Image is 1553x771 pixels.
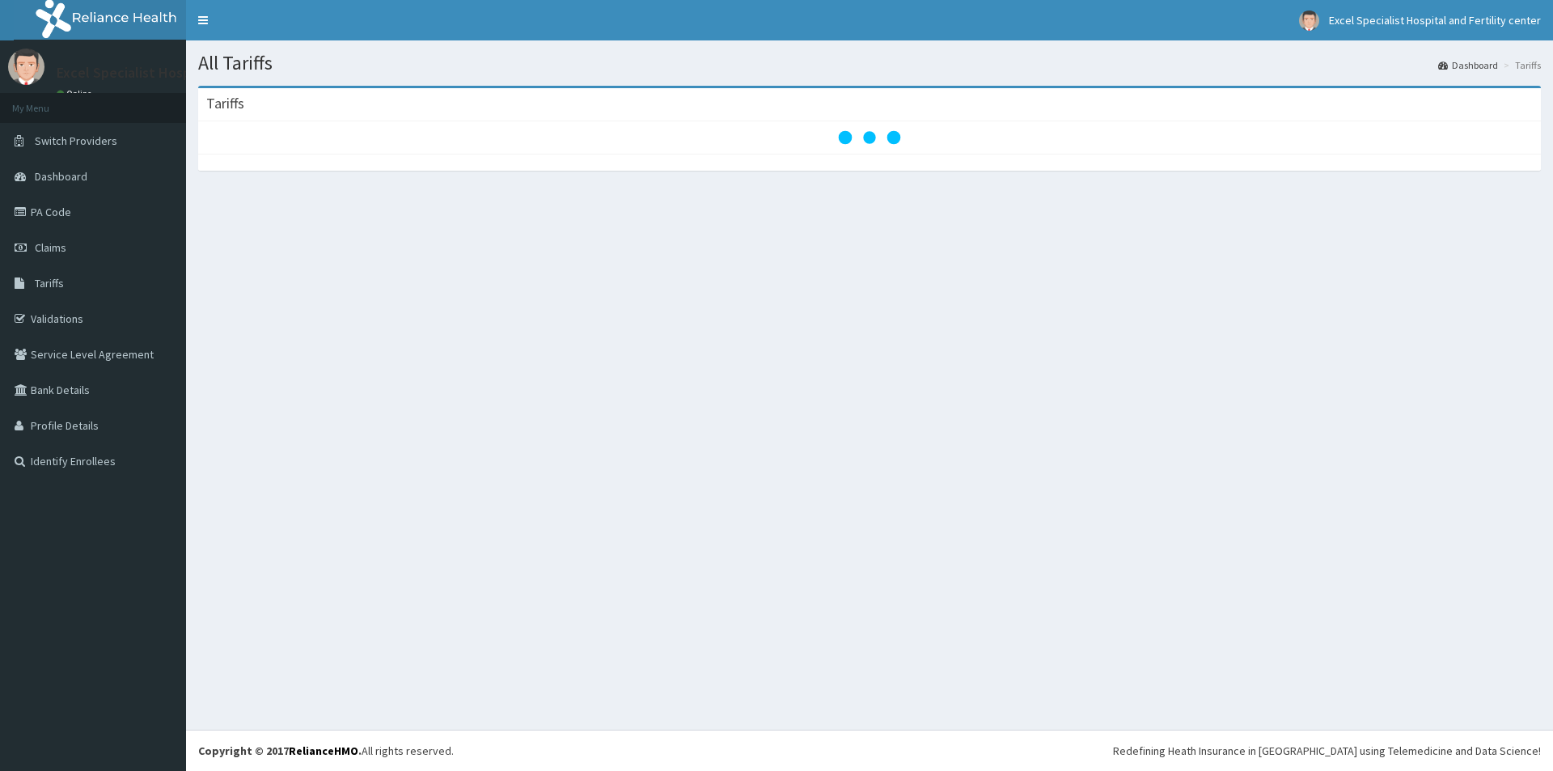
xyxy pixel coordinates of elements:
[206,96,244,111] h3: Tariffs
[35,240,66,255] span: Claims
[35,133,117,148] span: Switch Providers
[1113,743,1541,759] div: Redefining Heath Insurance in [GEOGRAPHIC_DATA] using Telemedicine and Data Science!
[57,66,339,80] p: Excel Specialist Hospital and Fertility center
[35,276,64,290] span: Tariffs
[1500,58,1541,72] li: Tariffs
[186,730,1553,771] footer: All rights reserved.
[1329,13,1541,28] span: Excel Specialist Hospital and Fertility center
[837,105,902,170] svg: audio-loading
[35,169,87,184] span: Dashboard
[57,88,95,100] a: Online
[1438,58,1498,72] a: Dashboard
[1299,11,1319,31] img: User Image
[198,743,362,758] strong: Copyright © 2017 .
[8,49,44,85] img: User Image
[198,53,1541,74] h1: All Tariffs
[289,743,358,758] a: RelianceHMO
